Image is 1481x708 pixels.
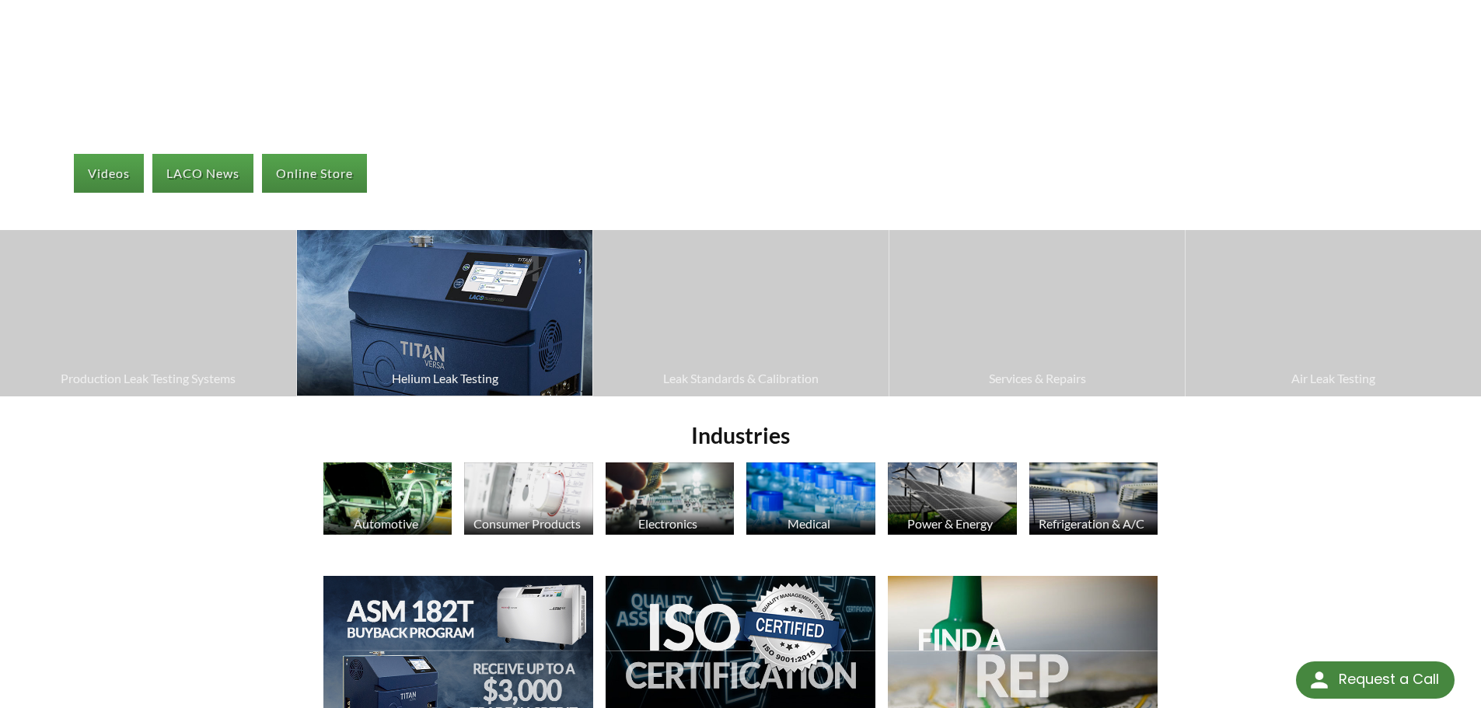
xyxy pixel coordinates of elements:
[297,230,592,396] img: TITAN VERSA Leak Detector image
[606,462,735,535] img: Electronics image
[462,516,592,531] div: Consumer Products
[1027,516,1157,531] div: Refrigeration & A/C
[464,462,593,539] a: Consumer Products Consumer Products image
[1307,668,1332,692] img: round button
[1339,661,1439,697] div: Request a Call
[305,368,585,389] span: Helium Leak Testing
[897,368,1177,389] span: Services & Repairs
[593,230,889,396] a: Leak Standards & Calibration
[464,462,593,535] img: Consumer Products image
[1296,661,1455,699] div: Request a Call
[74,154,144,193] a: Videos
[8,368,288,389] span: Production Leak Testing Systems
[885,516,1015,531] div: Power & Energy
[321,516,451,531] div: Automotive
[603,516,733,531] div: Electronics
[323,462,452,539] a: Automotive Automotive Industry image
[323,462,452,535] img: Automotive Industry image
[888,462,1017,539] a: Power & Energy Solar Panels image
[297,230,592,396] a: Helium Leak Testing
[889,230,1185,396] a: Services & Repairs
[606,462,735,539] a: Electronics Electronics image
[262,154,367,193] a: Online Store
[744,516,874,531] div: Medical
[746,462,875,539] a: Medical Medicine Bottle image
[1193,368,1473,389] span: Air Leak Testing
[1186,230,1481,396] a: Air Leak Testing
[888,462,1017,535] img: Solar Panels image
[1029,462,1158,539] a: Refrigeration & A/C HVAC Products image
[152,154,253,193] a: LACO News
[601,368,881,389] span: Leak Standards & Calibration
[1029,462,1158,535] img: HVAC Products image
[317,421,1165,450] h2: Industries
[746,462,875,535] img: Medicine Bottle image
